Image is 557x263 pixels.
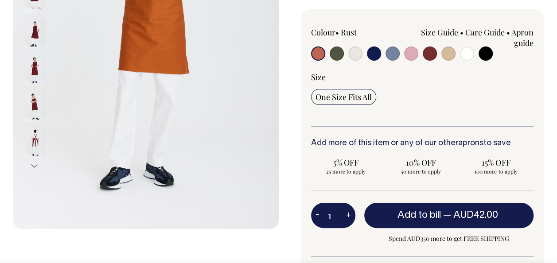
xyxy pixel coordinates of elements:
[341,27,357,38] label: Rust
[28,156,41,176] button: Next
[316,157,376,168] span: 5% OFF
[25,54,45,85] img: burgundy
[25,127,45,158] img: burgundy
[465,157,526,168] span: 15% OFF
[364,233,534,244] span: Spend AUD350 more to get FREE SHIPPING
[443,211,500,220] span: —
[342,207,355,224] button: +
[25,18,45,49] img: burgundy
[25,91,45,122] img: burgundy
[311,72,534,82] div: Size
[386,155,456,178] input: 10% OFF 50 more to apply
[311,207,323,224] button: -
[316,92,372,102] span: One Size Fits All
[390,168,451,175] span: 50 more to apply
[335,27,339,38] span: •
[311,139,534,148] h6: Add more of this item or any of our other to save
[311,89,376,105] input: One Size Fits All
[390,157,451,168] span: 10% OFF
[421,27,458,38] a: Size Guide
[397,211,441,220] span: Add to bill
[364,203,534,228] button: Add to bill —AUD42.00
[511,27,534,48] a: Apron guide
[311,155,381,178] input: 5% OFF 25 more to apply
[461,155,530,178] input: 15% OFF 100 more to apply
[506,27,510,38] span: •
[465,27,505,38] a: Care Guide
[458,139,483,147] a: aprons
[465,168,526,175] span: 100 more to apply
[316,168,376,175] span: 25 more to apply
[311,27,400,38] div: Colour
[453,211,498,220] span: AUD42.00
[460,27,464,38] span: •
